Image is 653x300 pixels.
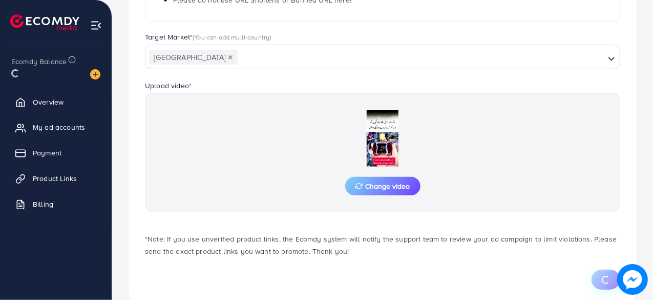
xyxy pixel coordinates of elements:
[8,168,104,189] a: Product Links
[145,81,192,91] label: Upload video
[90,69,100,79] img: image
[149,50,238,65] span: [GEOGRAPHIC_DATA]
[11,56,67,67] span: Ecomdy Balance
[145,32,271,42] label: Target Market
[10,14,79,30] img: logo
[145,233,620,257] p: *Note: If you use unverified product links, the Ecomdy system will notify the support team to rev...
[355,183,410,190] span: Change video
[33,97,64,107] span: Overview
[33,148,61,158] span: Payment
[228,55,233,60] button: Deselect Pakistan
[33,199,53,209] span: Billing
[8,92,104,112] a: Overview
[8,194,104,214] a: Billing
[345,177,420,195] button: Change video
[8,117,104,137] a: My ad accounts
[8,143,104,163] a: Payment
[239,50,604,66] input: Search for option
[90,19,102,31] img: menu
[331,110,434,167] img: Preview Image
[33,173,77,184] span: Product Links
[193,32,271,42] span: (You can add multi-country)
[617,264,648,295] img: image
[33,122,85,132] span: My ad accounts
[145,45,620,69] div: Search for option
